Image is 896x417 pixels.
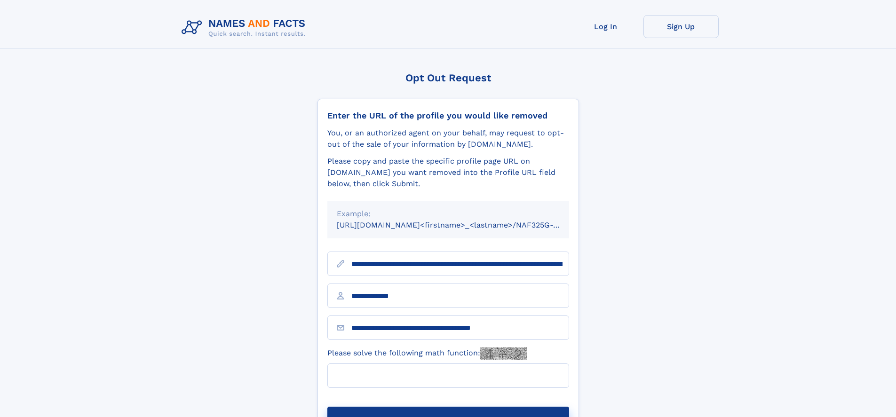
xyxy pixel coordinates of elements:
[317,72,579,84] div: Opt Out Request
[568,15,643,38] a: Log In
[178,15,313,40] img: Logo Names and Facts
[327,347,527,360] label: Please solve the following math function:
[337,208,560,220] div: Example:
[337,220,587,229] small: [URL][DOMAIN_NAME]<firstname>_<lastname>/NAF325G-xxxxxxxx
[643,15,719,38] a: Sign Up
[327,127,569,150] div: You, or an authorized agent on your behalf, may request to opt-out of the sale of your informatio...
[327,156,569,189] div: Please copy and paste the specific profile page URL on [DOMAIN_NAME] you want removed into the Pr...
[327,110,569,121] div: Enter the URL of the profile you would like removed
